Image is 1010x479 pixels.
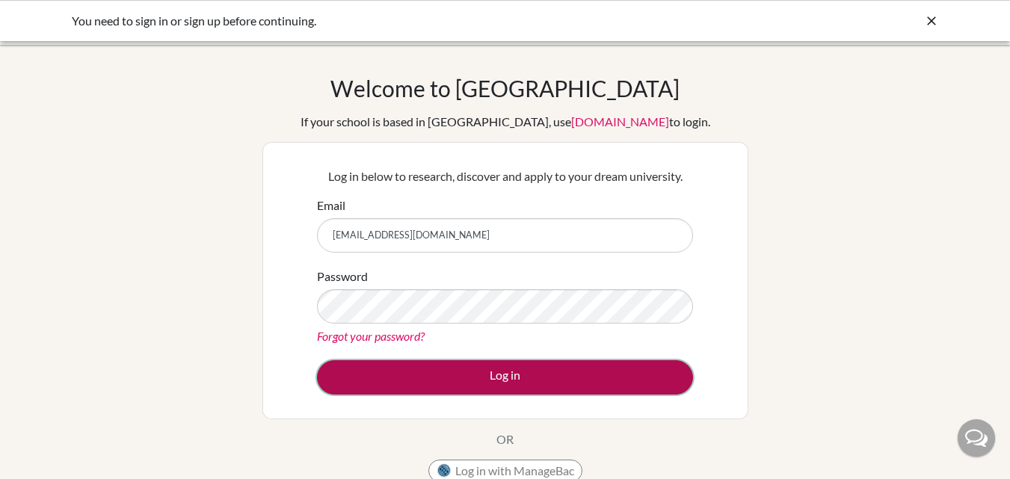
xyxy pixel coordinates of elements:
p: OR [496,430,514,448]
div: You need to sign in or sign up before continuing. [72,12,715,30]
div: If your school is based in [GEOGRAPHIC_DATA], use to login. [301,113,710,131]
a: Forgot your password? [317,329,425,343]
h1: Welcome to [GEOGRAPHIC_DATA] [330,75,680,102]
button: Log in [317,360,693,395]
label: Password [317,268,368,285]
p: Log in below to research, discover and apply to your dream university. [317,167,693,185]
label: Email [317,197,345,214]
a: [DOMAIN_NAME] [571,114,669,129]
span: Ayuda [32,10,73,24]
